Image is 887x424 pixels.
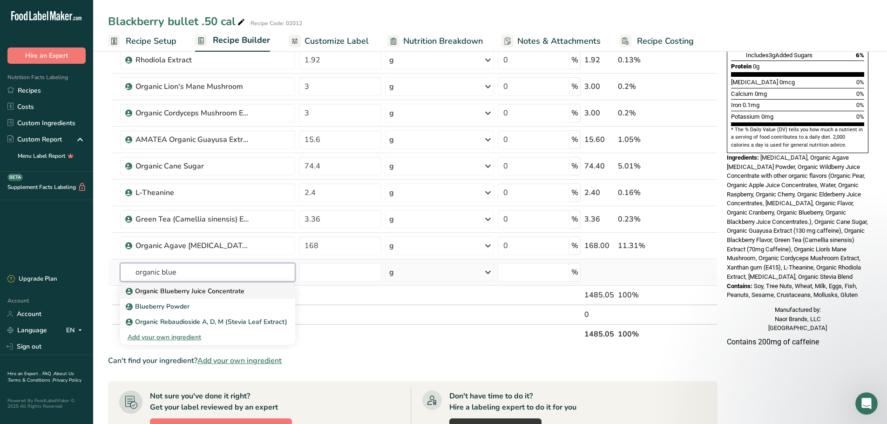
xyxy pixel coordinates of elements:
div: g [389,134,394,145]
div: g [389,240,394,251]
div: L-Theanine [135,187,252,198]
div: 11.31% [618,240,673,251]
p: Blueberry Powder [128,302,190,311]
a: Privacy Policy [53,377,81,384]
a: FAQ . [42,370,54,377]
span: Ingredients: [727,154,759,161]
span: Iron [731,101,741,108]
p: Organic Blueberry Juice Concentrate [128,286,244,296]
div: g [389,267,394,278]
a: Terms & Conditions . [8,377,53,384]
span: 0% [856,101,864,108]
div: 0.2% [618,81,673,92]
div: 2.40 [584,187,614,198]
div: g [389,161,394,172]
div: 0.2% [618,108,673,119]
div: 168.00 [584,240,614,251]
a: Language [7,322,47,338]
div: Blackberry bullet .50 cal [108,13,247,30]
div: 5.01% [618,161,673,172]
a: Recipe Costing [619,31,694,52]
a: Hire an Expert . [7,370,41,377]
div: Powered By FoodLabelMaker © 2025 All Rights Reserved [7,398,86,409]
div: Not sure you've done it right? Get your label reviewed by an expert [150,390,278,413]
a: Customize Label [289,31,369,52]
span: 0mcg [779,79,795,86]
span: 0mg [755,90,767,97]
span: Nutrition Breakdown [403,35,483,47]
div: Add your own ingredient [120,330,295,345]
span: Notes & Attachments [517,35,601,47]
div: Organic Cordyceps Mushroom Extract [135,108,252,119]
div: Can't find your ingredient? [108,355,718,366]
div: Add your own ingredient [128,332,288,342]
span: Add your own ingredient [197,355,282,366]
a: Notes & Attachments [501,31,601,52]
div: Green Tea (Camellia sinensis) Extract [135,214,252,225]
span: Contains: [727,283,752,289]
div: Recipe Code: 02012 [251,19,302,27]
span: Potassium [731,113,760,120]
div: 74.40 [584,161,614,172]
div: Manufactured by: Naor Brands, LLC [GEOGRAPHIC_DATA] [727,305,868,333]
span: [MEDICAL_DATA], Organic Agave [MEDICAL_DATA] Powder, Organic Wildberry Juice Concentrate with oth... [727,154,868,280]
span: Includes Added Sugars [746,52,813,59]
a: Blueberry Powder [120,299,295,314]
div: 3.00 [584,81,614,92]
div: 1.92 [584,54,614,66]
a: Nutrition Breakdown [387,31,483,52]
span: 0g [753,63,759,70]
span: Recipe Setup [126,35,176,47]
div: g [389,54,394,66]
div: 0.16% [618,187,673,198]
div: Upgrade Plan [7,275,57,284]
span: Recipe Costing [637,35,694,47]
div: g [389,214,394,225]
a: Organic Blueberry Juice Concentrate [120,283,295,299]
span: Customize Label [305,35,369,47]
div: 0 [584,309,614,320]
div: 0.23% [618,214,673,225]
div: g [389,187,394,198]
span: Soy, Tree Nuts, Wheat, Milk, Eggs, Fish, Peanuts, Sesame, Crustaceans, Mollusks, Gluten [727,283,858,299]
th: 100% [616,324,675,343]
div: g [389,108,394,119]
a: Recipe Builder [195,30,270,52]
p: Contains 200mg of caffeine [727,337,868,348]
span: Recipe Builder [213,34,270,47]
div: EN [66,325,86,336]
span: 0.1mg [743,101,759,108]
th: 1485.05 [582,324,616,343]
a: Recipe Setup [108,31,176,52]
span: 0% [856,90,864,97]
div: AMATEA Organic Guayusa Extract [135,134,252,145]
span: 6% [856,52,864,59]
iframe: Intercom live chat [855,392,878,415]
span: Protein [731,63,752,70]
button: Hire an Expert [7,47,86,64]
span: 0mg [761,113,773,120]
a: Organic Rebaudioside A, D, M (Stevia Leaf Extract) [120,314,295,330]
div: BETA [7,174,23,181]
div: Don't have time to do it? Hire a labeling expert to do it for you [449,390,576,413]
div: g [389,81,394,92]
div: 0.13% [618,54,673,66]
section: * The % Daily Value (DV) tells you how much a nutrient in a serving of food contributes to a dail... [731,126,864,149]
span: 0% [856,113,864,120]
span: [MEDICAL_DATA] [731,79,778,86]
div: Rhodiola Extract [135,54,252,66]
span: Calcium [731,90,753,97]
div: 100% [618,289,673,301]
span: 3g [769,52,775,59]
p: Organic Rebaudioside A, D, M (Stevia Leaf Extract) [128,317,287,327]
div: 3.36 [584,214,614,225]
div: Organic Agave [MEDICAL_DATA] Powder [135,240,252,251]
div: 3.00 [584,108,614,119]
th: Net Totals [118,324,582,343]
div: 15.60 [584,134,614,145]
div: Custom Report [7,135,62,144]
a: About Us . [7,370,74,384]
div: Organic Lion's Mane Mushroom [135,81,252,92]
div: 1485.05 [584,289,614,301]
div: 1.05% [618,134,673,145]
